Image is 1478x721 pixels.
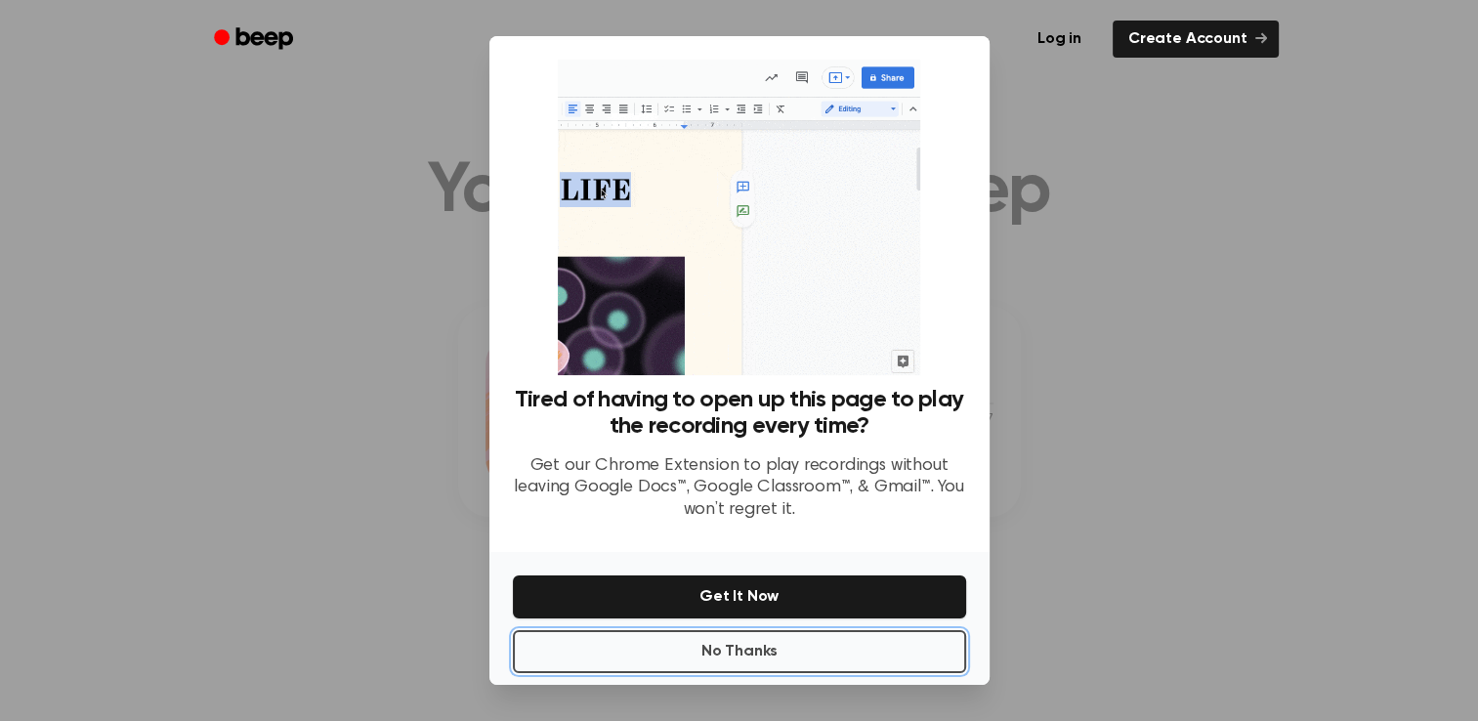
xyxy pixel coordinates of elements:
[513,455,966,522] p: Get our Chrome Extension to play recordings without leaving Google Docs™, Google Classroom™, & Gm...
[1113,21,1279,58] a: Create Account
[513,575,966,618] button: Get It Now
[200,21,311,59] a: Beep
[513,387,966,440] h3: Tired of having to open up this page to play the recording every time?
[513,630,966,673] button: No Thanks
[1018,17,1101,62] a: Log in
[558,60,920,375] img: Beep extension in action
